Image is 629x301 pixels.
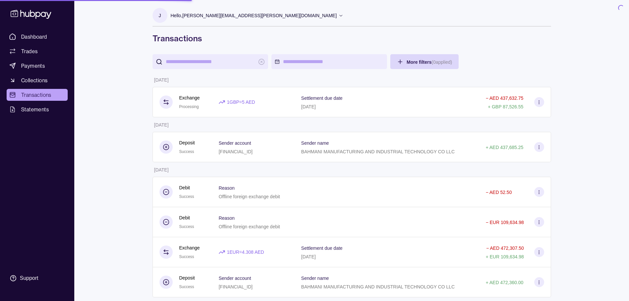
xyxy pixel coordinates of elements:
p: Settlement due date [301,95,342,101]
span: Payments [21,62,45,70]
p: Deposit [179,274,195,282]
p: + GBP 87,526.55 [488,104,523,109]
p: BAHMANI MANUFACTURING AND INDUSTRIAL TECHNOLOGY CO LLC [301,149,455,154]
p: Exchange [179,94,200,101]
a: Trades [7,45,68,57]
p: Sender name [301,140,329,146]
p: [FINANCIAL_ID] [219,284,253,289]
p: Deposit [179,139,195,146]
p: + EUR 109,634.98 [486,254,524,259]
p: BAHMANI MANUFACTURING AND INDUSTRIAL TECHNOLOGY CO LLC [301,284,455,289]
p: + AED 437,685.25 [486,145,523,150]
input: search [166,54,255,69]
a: Transactions [7,89,68,101]
p: Debit [179,184,194,191]
p: Sender account [219,140,251,146]
p: Sender name [301,276,329,281]
p: [DATE] [154,122,169,128]
p: 1 EUR = 4.308 AED [227,248,264,256]
p: ( 0 applied) [432,59,452,65]
span: Transactions [21,91,52,99]
a: Statements [7,103,68,115]
p: 1 GBP = 5 AED [227,98,255,106]
p: [FINANCIAL_ID] [219,149,253,154]
p: Exchange [179,244,200,251]
span: Success [179,194,194,199]
p: Offline foreign exchange debit [219,194,280,199]
span: Success [179,149,194,154]
span: Processing [179,104,199,109]
p: Reason [219,215,234,221]
p: − AED 472,307.50 [486,245,524,251]
span: Success [179,254,194,259]
a: Collections [7,74,68,86]
span: Statements [21,105,49,113]
p: − EUR 109,634.98 [486,220,524,225]
p: Reason [219,185,234,191]
span: Trades [21,47,38,55]
span: Dashboard [21,33,47,41]
div: Support [20,275,38,282]
h1: Transactions [153,33,551,44]
p: − AED 52.50 [486,190,512,195]
span: More filters [407,59,452,65]
p: − AED 437,632.75 [486,95,523,101]
p: [DATE] [154,167,169,172]
p: Settlement due date [301,245,342,251]
a: Payments [7,60,68,72]
span: Collections [21,76,48,84]
p: + AED 472,360.00 [486,280,523,285]
p: Sender account [219,276,251,281]
a: Dashboard [7,31,68,43]
p: Offline foreign exchange debit [219,224,280,229]
p: Hello, [PERSON_NAME][EMAIL_ADDRESS][PERSON_NAME][DOMAIN_NAME] [171,12,337,19]
p: J [159,12,161,19]
p: [DATE] [301,104,316,109]
p: Debit [179,214,194,221]
span: Success [179,224,194,229]
button: More filters(0applied) [390,54,459,69]
p: [DATE] [301,254,316,259]
p: [DATE] [154,77,169,83]
span: Success [179,284,194,289]
a: Support [7,271,68,285]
